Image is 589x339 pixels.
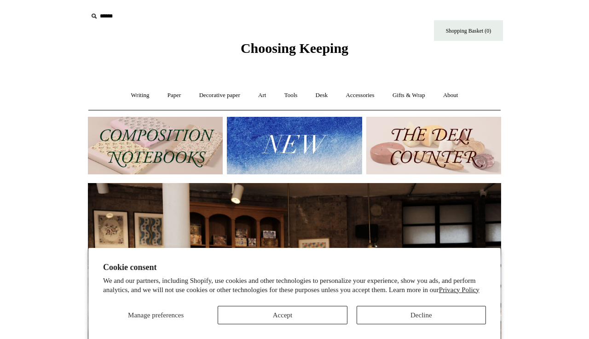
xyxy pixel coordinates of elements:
[227,117,362,174] img: New.jpg__PID:f73bdf93-380a-4a35-bcfe-7823039498e1
[159,83,190,108] a: Paper
[218,306,347,324] button: Accept
[434,20,503,41] a: Shopping Basket (0)
[357,306,486,324] button: Decline
[250,83,274,108] a: Art
[241,48,348,54] a: Choosing Keeping
[276,83,306,108] a: Tools
[103,306,208,324] button: Manage preferences
[103,276,486,294] p: We and our partners, including Shopify, use cookies and other technologies to personalize your ex...
[307,83,336,108] a: Desk
[435,83,467,108] a: About
[123,83,158,108] a: Writing
[366,117,501,174] img: The Deli Counter
[384,83,433,108] a: Gifts & Wrap
[191,83,248,108] a: Decorative paper
[338,83,383,108] a: Accessories
[128,311,184,319] span: Manage preferences
[439,286,479,293] a: Privacy Policy
[103,263,486,272] h2: Cookie consent
[241,40,348,56] span: Choosing Keeping
[88,117,223,174] img: 202302 Composition ledgers.jpg__PID:69722ee6-fa44-49dd-a067-31375e5d54ec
